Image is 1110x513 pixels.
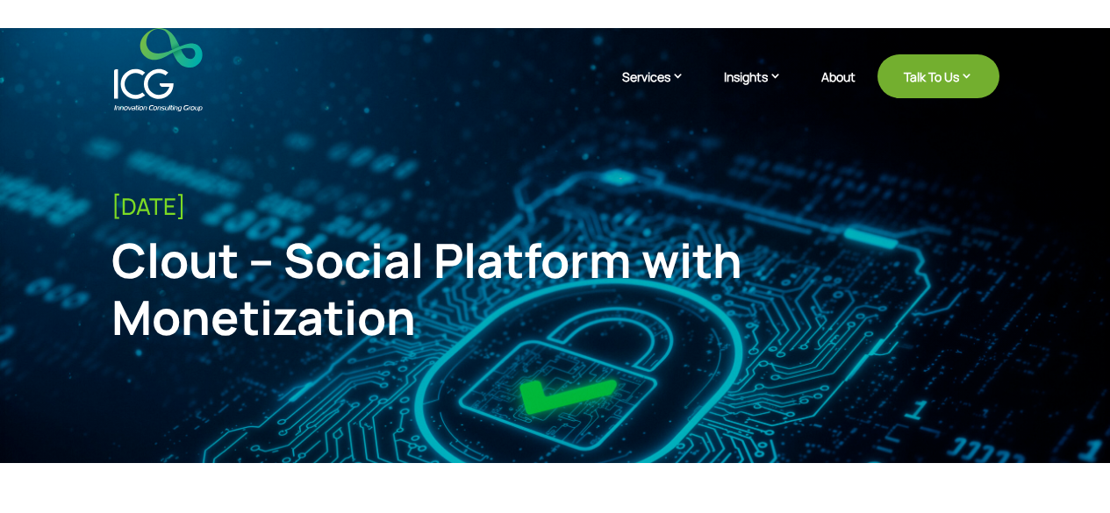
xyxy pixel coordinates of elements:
[111,193,999,220] div: [DATE]
[877,54,999,98] a: Talk To Us
[821,70,856,111] a: About
[724,68,799,111] a: Insights
[111,232,795,346] div: Clout – Social Platform with Monetization
[622,68,702,111] a: Services
[114,28,203,111] img: ICG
